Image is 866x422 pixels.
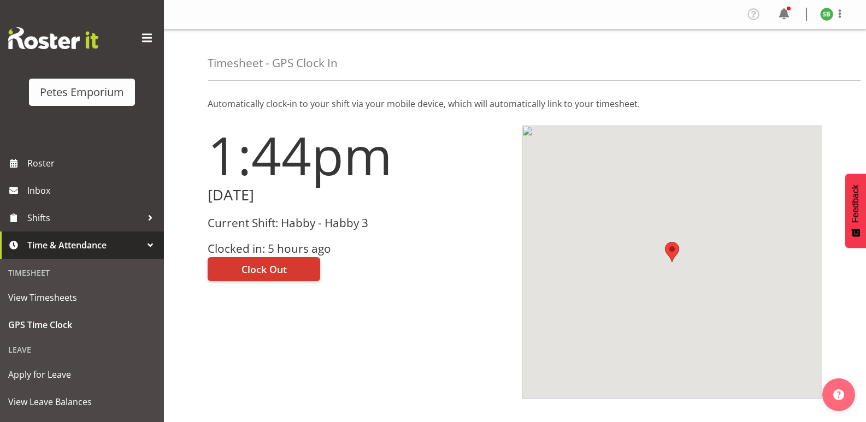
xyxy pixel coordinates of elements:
a: View Timesheets [3,284,161,311]
span: Shifts [27,210,142,226]
span: Time & Attendance [27,237,142,253]
span: Roster [27,155,158,171]
h3: Current Shift: Habby - Habby 3 [208,217,509,229]
span: Clock Out [241,262,287,276]
a: GPS Time Clock [3,311,161,338]
a: Apply for Leave [3,361,161,388]
span: Feedback [851,185,861,223]
img: help-xxl-2.png [833,389,844,400]
div: Timesheet [3,261,161,284]
h4: Timesheet - GPS Clock In [208,57,338,69]
p: Automatically clock-in to your shift via your mobile device, which will automatically link to you... [208,97,822,110]
h2: [DATE] [208,187,509,204]
button: Clock Out [208,257,320,281]
a: View Leave Balances [3,388,161,415]
h1: 1:44pm [208,126,509,185]
div: Petes Emporium [40,84,124,100]
span: View Leave Balances [8,394,156,410]
span: Apply for Leave [8,366,156,383]
img: Rosterit website logo [8,27,98,49]
span: View Timesheets [8,289,156,306]
button: Feedback - Show survey [845,174,866,248]
h3: Clocked in: 5 hours ago [208,242,509,255]
span: Inbox [27,182,158,199]
span: GPS Time Clock [8,317,156,333]
img: stephanie-burden9828.jpg [820,8,833,21]
div: Leave [3,338,161,361]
